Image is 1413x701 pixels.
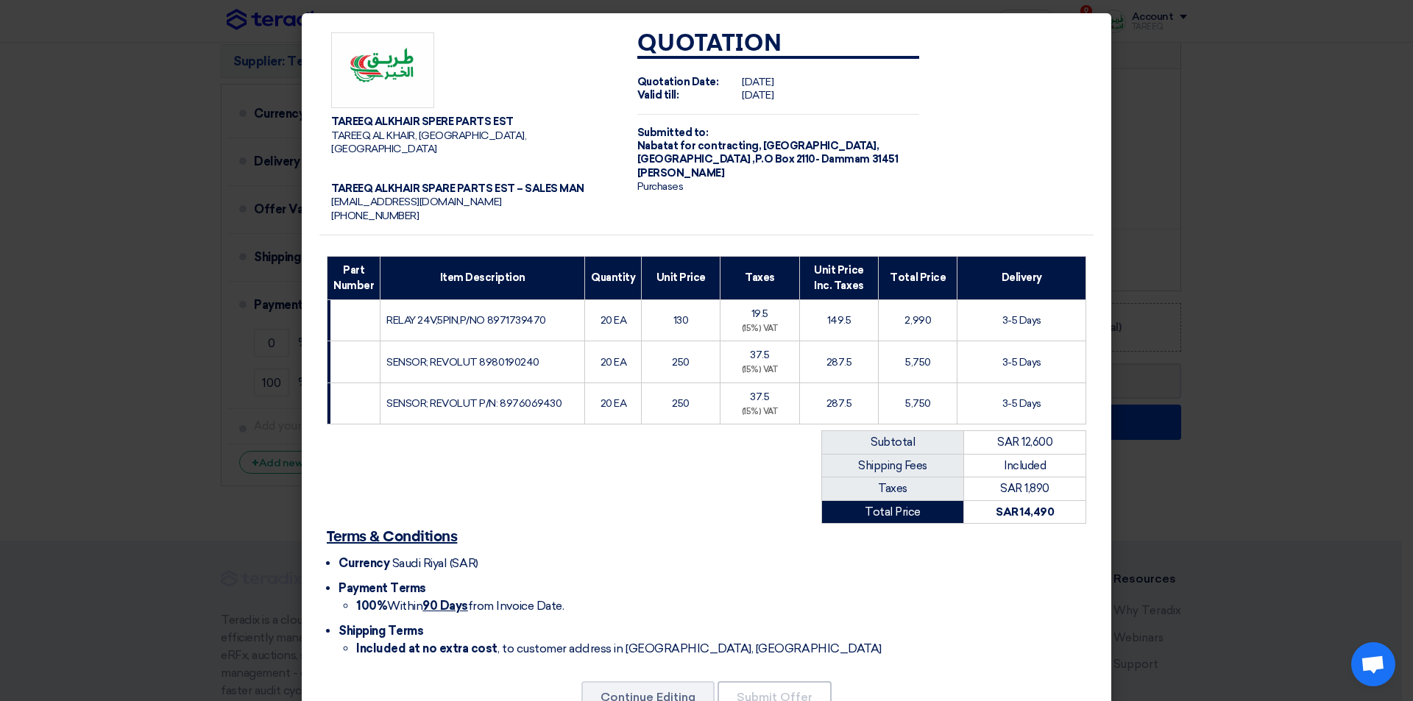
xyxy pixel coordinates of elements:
span: 130 [673,314,689,327]
span: 20 EA [601,397,627,410]
th: Delivery [957,256,1086,299]
strong: Quotation Date: [637,76,719,88]
td: SAR 12,600 [964,431,1086,455]
strong: Valid till: [637,89,679,102]
span: [GEOGRAPHIC_DATA], [GEOGRAPHIC_DATA] ,P.O Box 2110- Dammam 31451 [637,140,898,166]
span: 3-5 Days [1002,397,1041,410]
span: RELAY 24V,5PIN,P/NO 8971739470 [386,314,546,327]
span: [DATE] [742,89,773,102]
div: (15%) VAT [726,364,793,377]
span: TAREEQ AL KHAIR, [GEOGRAPHIC_DATA], [GEOGRAPHIC_DATA] [331,129,526,155]
strong: 100% [356,599,387,613]
span: SAR 1,890 [1000,482,1049,495]
u: Terms & Conditions [327,530,457,544]
li: , to customer address in [GEOGRAPHIC_DATA], [GEOGRAPHIC_DATA] [356,640,1086,658]
span: [EMAIL_ADDRESS][DOMAIN_NAME] [331,196,502,208]
strong: Submitted to: [637,127,709,139]
span: 149.5 [827,314,851,327]
span: Saudi Riyal (SAR) [392,556,478,570]
div: TAREEQ ALKHAIR SPARE PARTS EST – SALES MAN [331,182,614,196]
span: 2,990 [904,314,931,327]
span: [PERSON_NAME] [637,167,725,179]
span: Purchases [637,180,684,193]
th: Item Description [380,256,585,299]
div: (15%) VAT [726,323,793,335]
span: 250 [672,356,690,369]
span: 287.5 [826,397,852,410]
th: Total Price [879,256,957,299]
span: Payment Terms [339,581,426,595]
td: Total Price [822,500,964,524]
span: Within from Invoice Date. [356,599,564,613]
td: Subtotal [822,431,964,455]
span: Shipping Terms [339,624,423,638]
span: 37.5 [750,349,769,361]
span: 20 EA [601,356,627,369]
span: Nabatat for contracting, [637,140,761,152]
span: 287.5 [826,356,852,369]
th: Unit Price Inc. Taxes [799,256,879,299]
span: 3-5 Days [1002,356,1041,369]
img: Company Logo [331,32,434,109]
th: Unit Price [642,256,720,299]
span: 20 EA [601,314,627,327]
div: Open chat [1351,642,1395,686]
span: [PHONE_NUMBER] [331,210,419,222]
div: (15%) VAT [726,406,793,419]
strong: Included at no extra cost [356,641,497,655]
span: Currency [339,556,389,570]
span: 37.5 [750,391,769,403]
span: 250 [672,397,690,410]
td: Shipping Fees [822,454,964,477]
span: 5,750 [905,397,931,410]
span: 19.5 [751,307,768,320]
th: Taxes [720,256,800,299]
strong: Quotation [637,32,782,56]
td: Taxes [822,477,964,501]
span: SENSOR; REVOLUT 8980190240 [386,356,539,369]
u: 90 Days [422,599,468,613]
span: 3-5 Days [1002,314,1041,327]
span: Included [1004,459,1046,472]
div: TAREEQ ALKHAIR SPERE PARTS EST [331,115,614,129]
span: SENSOR; REVOLUT P/N: 8976069430 [386,397,562,410]
th: Quantity [585,256,642,299]
span: 5,750 [905,356,931,369]
th: Part Number [327,256,380,299]
strong: SAR 14,490 [996,505,1054,519]
span: [DATE] [742,76,773,88]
